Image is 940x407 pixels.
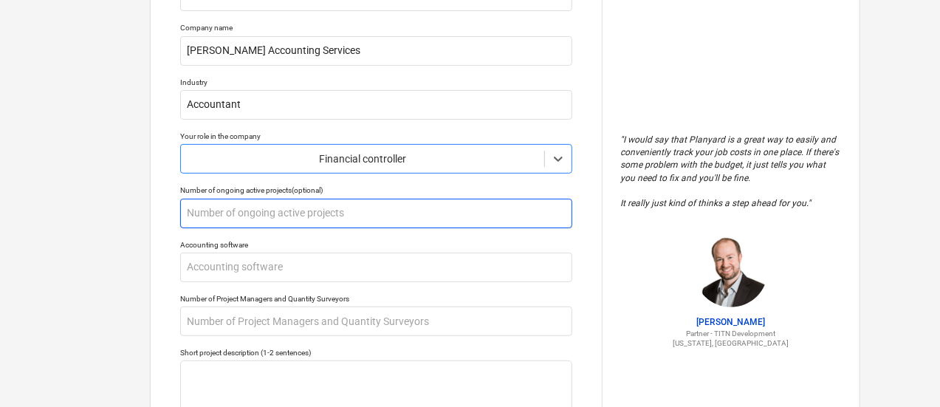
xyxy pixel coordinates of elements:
[180,131,572,141] div: Your role in the company
[694,233,768,307] img: Jordan Cohen
[180,199,572,228] input: Number of ongoing active projects
[866,336,940,407] iframe: Chat Widget
[620,338,842,348] p: [US_STATE], [GEOGRAPHIC_DATA]
[180,348,572,358] div: Short project description (1-2 sentences)
[620,329,842,338] p: Partner - TITN Development
[180,253,572,282] input: Accounting software
[180,36,572,66] input: Company name
[180,78,572,87] div: Industry
[180,90,572,120] input: Industry
[620,134,842,210] p: " I would say that Planyard is a great way to easily and conveniently track your job costs in one...
[180,185,572,195] div: Number of ongoing active projects (optional)
[180,294,572,304] div: Number of Project Managers and Quantity Surveyors
[180,240,572,250] div: Accounting software
[180,23,572,33] div: Company name
[620,316,842,329] p: [PERSON_NAME]
[180,307,572,336] input: Number of Project Managers and Quantity Surveyors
